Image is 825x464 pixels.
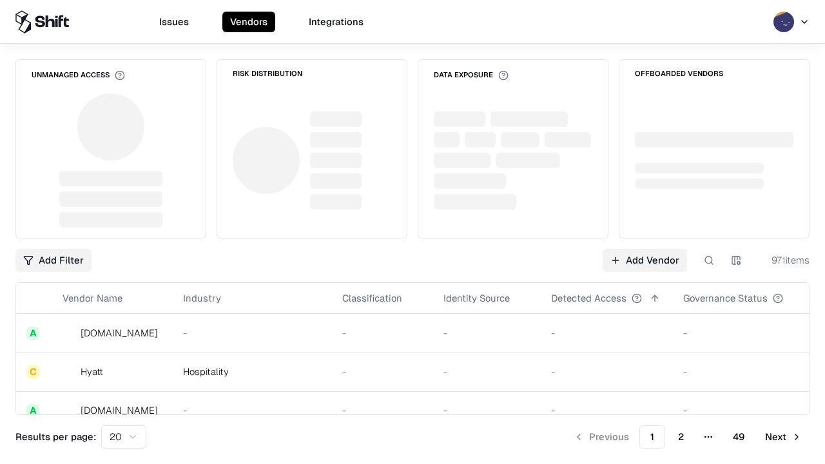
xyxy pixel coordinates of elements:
div: Unmanaged Access [32,70,125,81]
div: - [342,365,423,378]
div: [DOMAIN_NAME] [81,403,158,417]
div: A [26,404,39,417]
a: Add Vendor [603,249,687,272]
div: - [183,326,322,340]
p: Results per page: [15,430,96,443]
div: [DOMAIN_NAME] [81,326,158,340]
div: Industry [183,291,221,305]
div: Data Exposure [434,70,509,81]
button: 2 [668,425,694,449]
div: - [342,326,423,340]
div: Offboarded Vendors [635,70,723,77]
button: 1 [639,425,665,449]
div: - [683,365,804,378]
div: A [26,327,39,340]
img: intrado.com [63,327,75,340]
div: - [443,365,530,378]
div: - [551,403,663,417]
button: Vendors [222,12,275,32]
div: Detected Access [551,291,626,305]
div: Vendor Name [63,291,122,305]
button: Integrations [301,12,371,32]
div: - [342,403,423,417]
div: Classification [342,291,402,305]
div: Identity Source [443,291,510,305]
img: primesec.co.il [63,404,75,417]
button: Next [757,425,810,449]
div: - [551,326,663,340]
button: Issues [151,12,197,32]
div: - [551,365,663,378]
div: - [443,326,530,340]
button: 49 [723,425,755,449]
div: Hospitality [183,365,322,378]
div: - [683,403,804,417]
div: Governance Status [683,291,768,305]
div: Risk Distribution [233,70,302,77]
nav: pagination [566,425,810,449]
div: - [183,403,322,417]
div: Hyatt [81,365,103,378]
button: Add Filter [15,249,92,272]
div: C [26,365,39,378]
div: - [443,403,530,417]
img: Hyatt [63,365,75,378]
div: 971 items [758,253,810,267]
div: - [683,326,804,340]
